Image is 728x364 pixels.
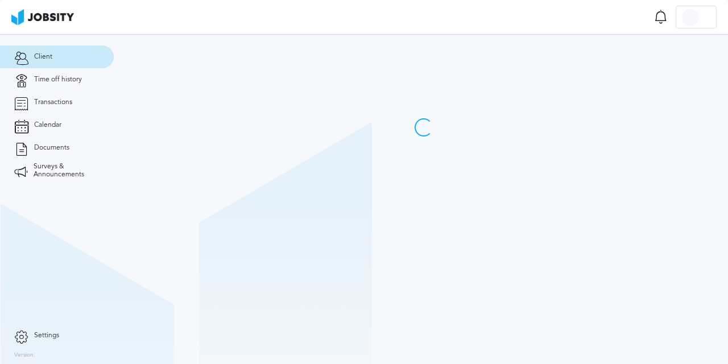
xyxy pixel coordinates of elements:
[14,352,35,359] label: Version:
[34,121,61,129] span: Calendar
[34,163,100,179] span: Surveys & Announcements
[34,76,82,84] span: Time off history
[34,98,72,106] span: Transactions
[34,332,59,340] span: Settings
[34,53,52,61] span: Client
[34,144,69,152] span: Documents
[11,9,74,25] img: ab4bad089aa723f57921c736e9817d99.png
